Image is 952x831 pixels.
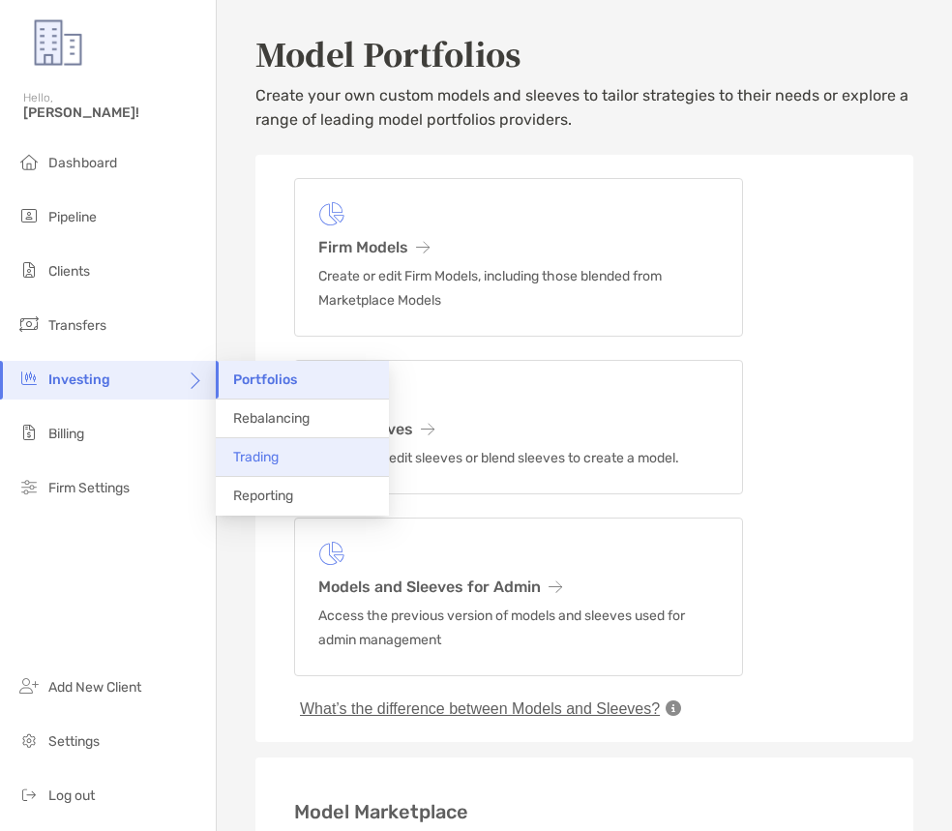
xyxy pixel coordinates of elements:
[17,728,41,752] img: settings icon
[255,83,913,132] p: Create your own custom models and sleeves to tailor strategies to their needs or explore a range ...
[48,480,130,496] span: Firm Settings
[318,238,719,256] h3: Firm Models
[318,604,719,652] p: Access the previous version of models and sleeves used for admin management
[17,783,41,806] img: logout icon
[48,679,141,696] span: Add New Client
[294,699,666,719] button: What’s the difference between Models and Sleeves?
[17,674,41,697] img: add_new_client icon
[233,410,310,427] span: Rebalancing
[17,312,41,336] img: transfers icon
[48,155,117,171] span: Dashboard
[318,446,719,470] p: Create and edit sleeves or blend sleeves to create a model.
[48,787,95,804] span: Log out
[48,371,110,388] span: Investing
[294,178,743,337] a: Firm ModelsCreate or edit Firm Models, including those blended from Marketplace Models
[48,733,100,750] span: Settings
[23,104,204,121] span: [PERSON_NAME]!
[255,31,913,75] h2: Model Portfolios
[48,426,84,442] span: Billing
[48,317,106,334] span: Transfers
[48,209,97,225] span: Pipeline
[318,578,719,596] h3: Models and Sleeves for Admin
[318,264,719,312] p: Create or edit Firm Models, including those blended from Marketplace Models
[233,488,293,504] span: Reporting
[17,367,41,390] img: investing icon
[294,360,743,494] a: Firm SleevesCreate and edit sleeves or blend sleeves to create a model.
[17,258,41,282] img: clients icon
[294,518,743,676] a: Models and Sleeves for AdminAccess the previous version of models and sleeves used for admin mana...
[294,800,875,823] h3: Model Marketplace
[233,449,279,465] span: Trading
[17,421,41,444] img: billing icon
[233,371,297,388] span: Portfolios
[17,150,41,173] img: dashboard icon
[318,420,719,438] h3: Firm Sleeves
[17,475,41,498] img: firm-settings icon
[17,204,41,227] img: pipeline icon
[23,8,93,77] img: Zoe Logo
[48,263,90,280] span: Clients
